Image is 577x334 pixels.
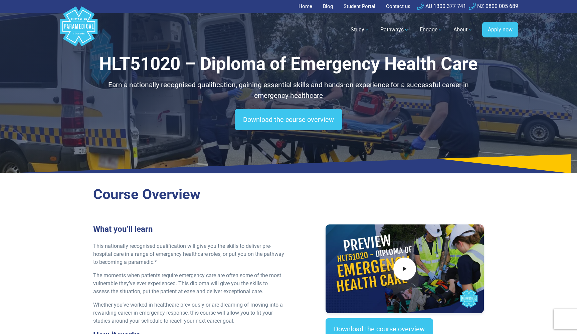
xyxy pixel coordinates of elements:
[93,80,484,101] p: Earn a nationally recognised qualification, gaining essential skills and hands-on experience for ...
[93,272,284,296] p: The moments when patients require emergency care are often some of the most vulnerable they’ve ev...
[93,186,484,203] h2: Course Overview
[93,301,284,325] p: Whether you’ve worked in healthcare previously or are dreaming of moving into a rewarding career ...
[347,20,374,39] a: Study
[469,3,518,9] a: NZ 0800 005 689
[235,109,342,130] a: Download the course overview
[449,20,477,39] a: About
[482,22,518,37] a: Apply now
[376,20,413,39] a: Pathways
[93,224,284,234] h3: What you’ll learn
[59,13,99,47] a: Australian Paramedical College
[416,20,447,39] a: Engage
[417,3,466,9] a: AU 1300 377 741
[93,53,484,74] h1: HLT51020 – Diploma of Emergency Health Care
[93,242,284,266] p: This nationally recognised qualification will give you the skills to deliver pre-hospital care in...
